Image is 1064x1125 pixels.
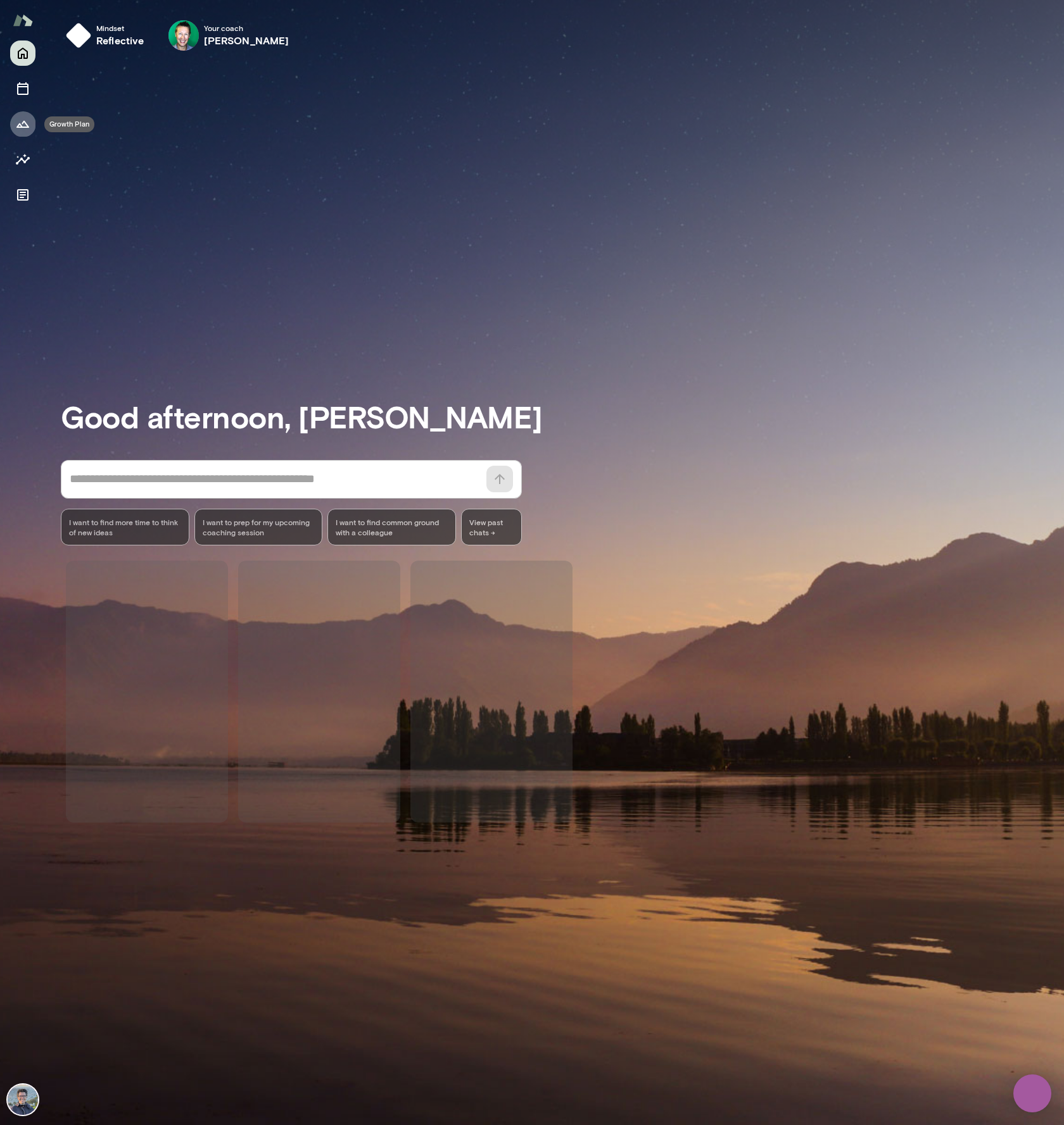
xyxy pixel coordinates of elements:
[61,399,1064,434] h3: Good afternoon, [PERSON_NAME]
[327,509,456,545] div: I want to find common ground with a colleague
[61,509,189,545] div: I want to find more time to think of new ideas
[336,517,448,537] span: I want to find common ground with a colleague
[10,182,35,208] button: Documents
[10,76,35,101] button: Sessions
[44,116,94,132] div: Growth Plan
[10,111,35,137] button: Growth Plan
[461,509,522,545] span: View past chats ->
[168,20,199,51] img: Brian Lawrence
[10,40,35,66] button: Home
[13,8,33,32] img: Mento
[96,23,144,33] span: Mindset
[66,23,91,48] img: mindset
[194,509,323,545] div: I want to prep for my upcoming coaching session
[8,1085,38,1115] img: Júlio Batista
[203,517,315,537] span: I want to prep for my upcoming coaching session
[10,147,35,172] button: Insights
[204,23,289,33] span: Your coach
[160,15,298,56] div: Brian LawrenceYour coach[PERSON_NAME]
[204,33,289,48] h6: [PERSON_NAME]
[69,517,181,537] span: I want to find more time to think of new ideas
[61,15,155,56] button: Mindsetreflective
[96,33,144,48] h6: reflective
